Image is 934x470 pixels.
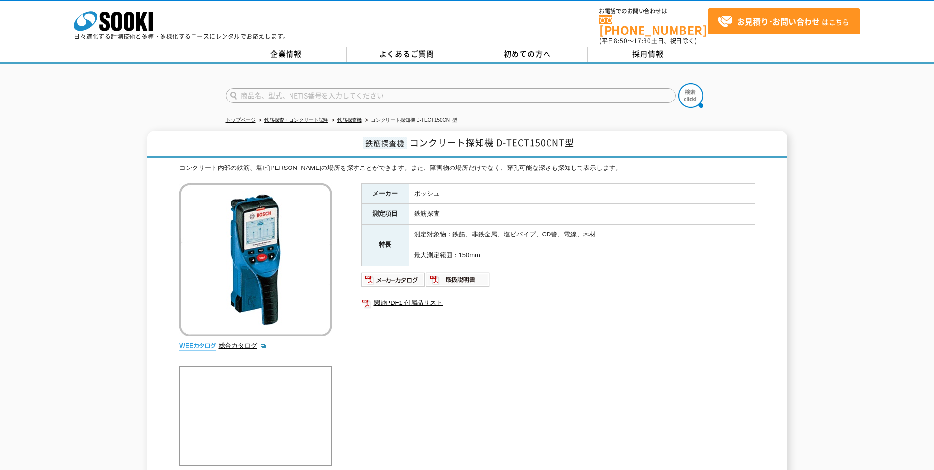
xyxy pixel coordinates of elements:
[599,36,697,45] span: (平日 ～ 土日、祝日除く)
[226,117,256,123] a: トップページ
[504,48,551,59] span: 初めての方へ
[599,15,708,35] a: [PHONE_NUMBER]
[264,117,328,123] a: 鉄筋探査・コンクリート試験
[467,47,588,62] a: 初めての方へ
[361,278,426,286] a: メーカーカタログ
[409,204,755,225] td: 鉄筋探査
[219,342,267,349] a: 総合カタログ
[337,117,362,123] a: 鉄筋探査機
[634,36,651,45] span: 17:30
[179,341,216,351] img: webカタログ
[426,272,490,288] img: 取扱説明書
[678,83,703,108] img: btn_search.png
[614,36,628,45] span: 8:50
[426,278,490,286] a: 取扱説明書
[409,225,755,266] td: 測定対象物：鉄筋、非鉄金属、塩ビパイプ、CD管、電線、木材 最大測定範囲：150mm
[717,14,849,29] span: はこちら
[737,15,820,27] strong: お見積り･お問い合わせ
[361,225,409,266] th: 特長
[409,183,755,204] td: ボッシュ
[410,136,574,149] span: コンクリート探知機 D-TECT150CNT型
[74,34,290,39] p: 日々進化する計測技術と多種・多様化するニーズにレンタルでお応えします。
[179,163,755,173] div: コンクリート内部の鉄筋、塩ビ[PERSON_NAME]の場所を探すことができます。また、障害物の場所だけでなく、穿孔可能な深さも探知して表示します。
[226,88,676,103] input: 商品名、型式、NETIS番号を入力してください
[708,8,860,34] a: お見積り･お問い合わせはこちら
[363,137,407,149] span: 鉄筋探査機
[226,47,347,62] a: 企業情報
[361,183,409,204] th: メーカー
[179,183,332,336] img: コンクリート探知機 D-TECT150CNT型
[363,115,458,126] li: コンクリート探知機 D-TECT150CNT型
[361,204,409,225] th: 測定項目
[361,297,755,309] a: 関連PDF1 付属品リスト
[361,272,426,288] img: メーカーカタログ
[347,47,467,62] a: よくあるご質問
[588,47,709,62] a: 採用情報
[599,8,708,14] span: お電話でのお問い合わせは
